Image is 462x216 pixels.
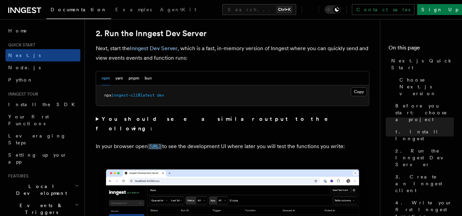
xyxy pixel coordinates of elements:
a: Home [5,25,80,37]
span: Your first Functions [8,114,49,126]
a: Leveraging Steps [5,130,80,149]
span: Next.js [8,53,41,58]
p: Next, start the , which is a fast, in-memory version of Inngest where you can quickly send and vi... [96,44,369,63]
span: Install the SDK [8,102,79,107]
span: Quick start [5,42,35,48]
a: 2. Run the Inngest Dev Server [96,29,207,38]
span: Events & Triggers [5,202,75,216]
span: npx [104,93,111,98]
button: Copy [351,87,367,96]
a: Next.js [5,49,80,61]
a: 3. Create an Inngest client [393,171,454,197]
button: Local Development [5,180,80,199]
span: 3. Create an Inngest client [395,173,454,194]
span: Python [8,77,33,83]
kbd: Ctrl+K [277,6,292,13]
span: 1. Install Inngest [395,128,454,142]
summary: You should see a similar output to the following: [96,114,369,133]
button: Toggle dark mode [325,5,341,14]
a: Before you start: choose a project [393,100,454,126]
span: Setting up your app [8,152,67,164]
span: Examples [115,7,152,12]
p: In your browser open to see the development UI where later you will test the functions you write: [96,142,369,152]
a: Your first Functions [5,111,80,130]
a: Install the SDK [5,98,80,111]
a: [URL] [148,143,162,149]
a: Next.js Quick Start [388,55,454,74]
a: Contact sales [352,4,414,15]
span: Choose Next.js version [399,76,454,97]
span: Leveraging Steps [8,133,66,145]
span: Before you start: choose a project [395,102,454,123]
a: 2. Run the Inngest Dev Server [393,145,454,171]
button: bun [145,71,152,85]
a: Node.js [5,61,80,74]
button: pnpm [129,71,139,85]
a: Examples [111,2,156,18]
span: Local Development [5,183,75,197]
span: AgentKit [160,7,196,12]
span: Home [8,27,27,34]
span: dev [157,93,164,98]
a: Setting up your app [5,149,80,168]
code: [URL] [148,144,162,149]
button: npm [102,71,110,85]
button: yarn [115,71,123,85]
span: Features [5,173,28,179]
a: Inngest Dev Server [130,45,177,52]
a: 1. Install Inngest [393,126,454,145]
span: inngest-cli@latest [111,93,155,98]
span: Next.js Quick Start [391,57,454,71]
span: 2. Run the Inngest Dev Server [395,147,454,168]
span: Documentation [51,7,107,12]
span: Node.js [8,65,41,70]
a: AgentKit [156,2,200,18]
a: Python [5,74,80,86]
strong: You should see a similar output to the following: [96,116,338,132]
a: Documentation [47,2,111,19]
h4: On this page [388,44,454,55]
button: Search...Ctrl+K [222,4,296,15]
span: Inngest tour [5,91,38,97]
a: Choose Next.js version [397,74,454,100]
